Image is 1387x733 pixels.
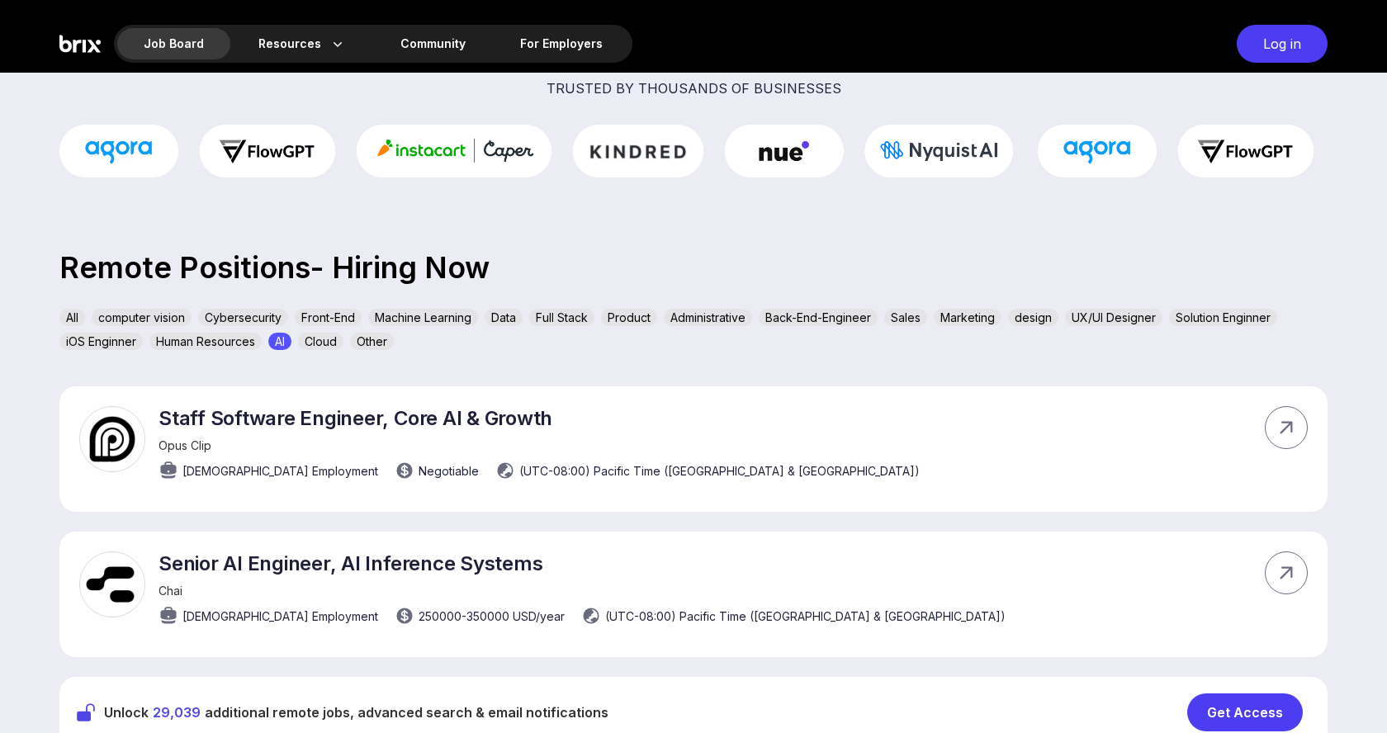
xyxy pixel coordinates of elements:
div: Administrative [664,309,752,326]
div: Back-End-Engineer [759,309,878,326]
a: For Employers [494,28,629,59]
span: 29,039 [153,704,201,721]
p: Staff Software Engineer, Core AI & Growth [159,406,920,430]
span: (UTC-08:00) Pacific Time ([GEOGRAPHIC_DATA] & [GEOGRAPHIC_DATA]) [519,462,920,480]
p: Senior AI Engineer, AI Inference Systems [159,551,1006,575]
div: UX/UI Designer [1065,309,1162,326]
div: Sales [884,309,927,326]
div: Machine Learning [368,309,478,326]
div: Full Stack [529,309,594,326]
div: Human Resources [149,333,262,350]
a: Log in [1228,25,1328,63]
div: Cybersecurity [198,309,288,326]
div: Get Access [1187,693,1303,731]
div: AI [268,333,291,350]
div: Marketing [934,309,1001,326]
div: computer vision [92,309,192,326]
span: Unlock additional remote jobs, advanced search & email notifications [104,702,608,722]
div: Product [601,309,657,326]
div: Solution Enginner [1169,309,1277,326]
div: Data [485,309,523,326]
div: Other [350,333,394,350]
div: iOS Enginner [59,333,143,350]
div: Front-End [295,309,362,326]
div: Resources [232,28,372,59]
img: Brix Logo [59,25,101,63]
a: Community [374,28,492,59]
span: Opus Clip [159,438,211,452]
div: design [1008,309,1058,326]
span: [DEMOGRAPHIC_DATA] Employment [182,462,378,480]
div: Job Board [117,28,230,59]
span: 250000 - 350000 USD /year [419,608,565,625]
span: [DEMOGRAPHIC_DATA] Employment [182,608,378,625]
a: Get Access [1187,693,1311,731]
span: (UTC-08:00) Pacific Time ([GEOGRAPHIC_DATA] & [GEOGRAPHIC_DATA]) [605,608,1006,625]
div: Log in [1237,25,1328,63]
div: All [59,309,85,326]
span: Chai [159,584,182,598]
span: Negotiable [419,462,479,480]
div: Cloud [298,333,343,350]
